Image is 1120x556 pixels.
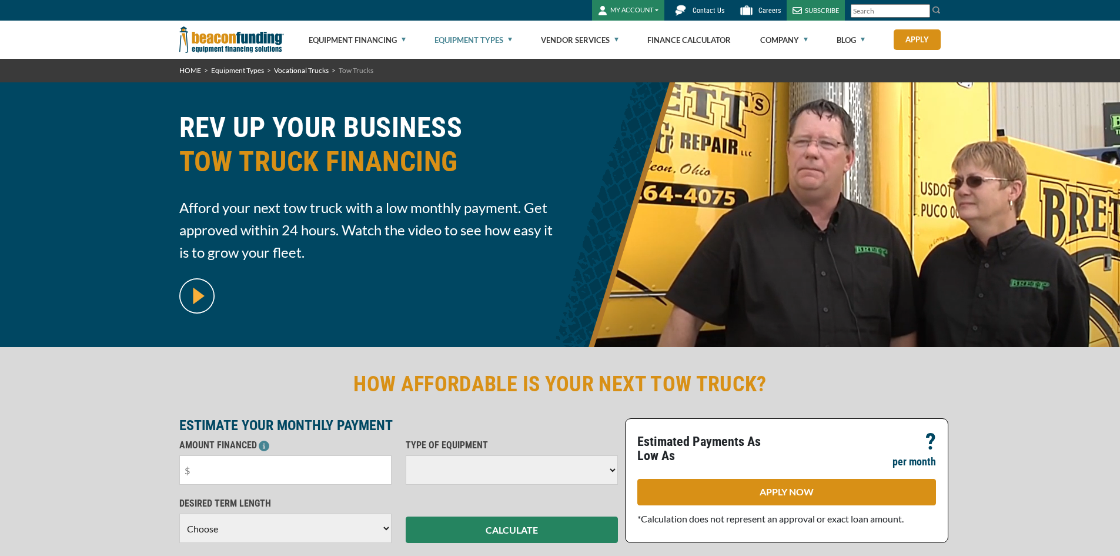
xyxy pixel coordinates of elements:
span: Careers [758,6,781,15]
input: $ [179,455,392,485]
span: Contact Us [693,6,724,15]
a: HOME [179,66,201,75]
input: Search [851,4,930,18]
p: DESIRED TERM LENGTH [179,497,392,511]
span: TOW TRUCK FINANCING [179,145,553,179]
a: Equipment Types [434,21,512,59]
img: Beacon Funding Corporation logo [179,21,284,59]
span: Tow Trucks [339,66,373,75]
p: Estimated Payments As Low As [637,435,780,463]
a: Clear search text [918,6,927,16]
img: video modal pop-up play button [179,278,215,314]
h2: HOW AFFORDABLE IS YOUR NEXT TOW TRUCK? [179,371,941,398]
p: ESTIMATE YOUR MONTHLY PAYMENT [179,418,618,432]
p: per month [892,455,936,469]
p: TYPE OF EQUIPMENT [406,438,618,452]
a: Equipment Financing [309,21,406,59]
a: APPLY NOW [637,479,936,505]
a: Company [760,21,808,59]
a: Vocational Trucks [274,66,329,75]
span: Afford your next tow truck with a low monthly payment. Get approved within 24 hours. Watch the vi... [179,197,553,264]
img: Search [932,5,941,15]
p: ? [925,435,936,449]
a: Apply [894,29,941,50]
p: AMOUNT FINANCED [179,438,392,452]
h1: REV UP YOUR BUSINESS [179,111,553,188]
a: Blog [837,21,865,59]
button: CALCULATE [406,517,618,543]
a: Equipment Types [211,66,264,75]
a: Vendor Services [541,21,618,59]
span: *Calculation does not represent an approval or exact loan amount. [637,513,904,524]
a: Finance Calculator [647,21,731,59]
